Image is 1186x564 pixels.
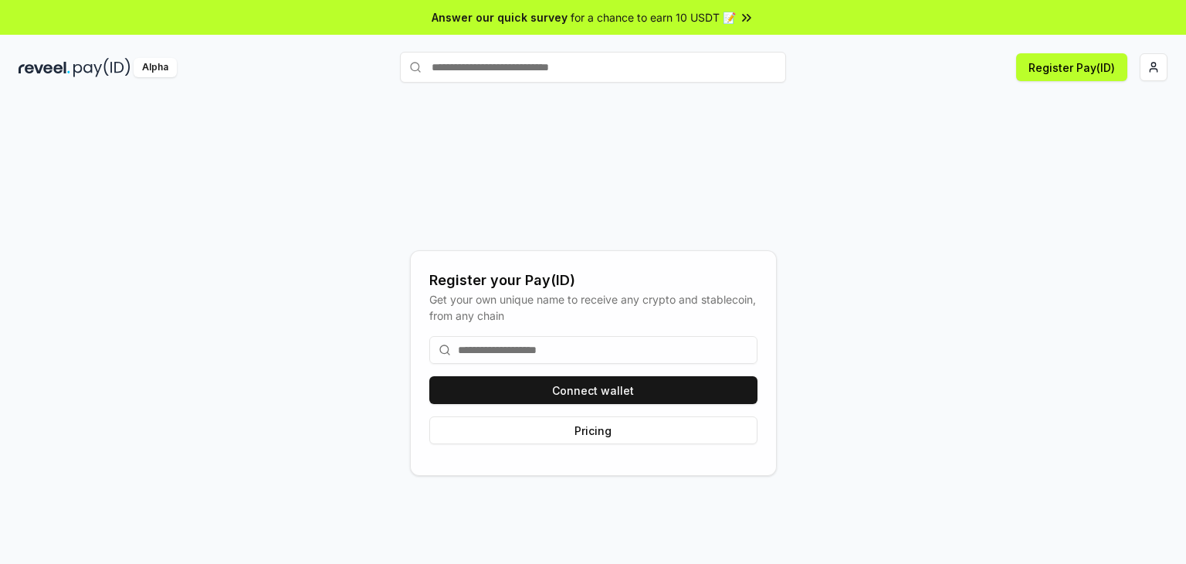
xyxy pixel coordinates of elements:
div: Get your own unique name to receive any crypto and stablecoin, from any chain [429,291,757,324]
span: Answer our quick survey [432,9,568,25]
button: Pricing [429,416,757,444]
span: for a chance to earn 10 USDT 📝 [571,9,736,25]
img: pay_id [73,58,130,77]
div: Register your Pay(ID) [429,270,757,291]
img: reveel_dark [19,58,70,77]
button: Register Pay(ID) [1016,53,1127,81]
button: Connect wallet [429,376,757,404]
div: Alpha [134,58,177,77]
